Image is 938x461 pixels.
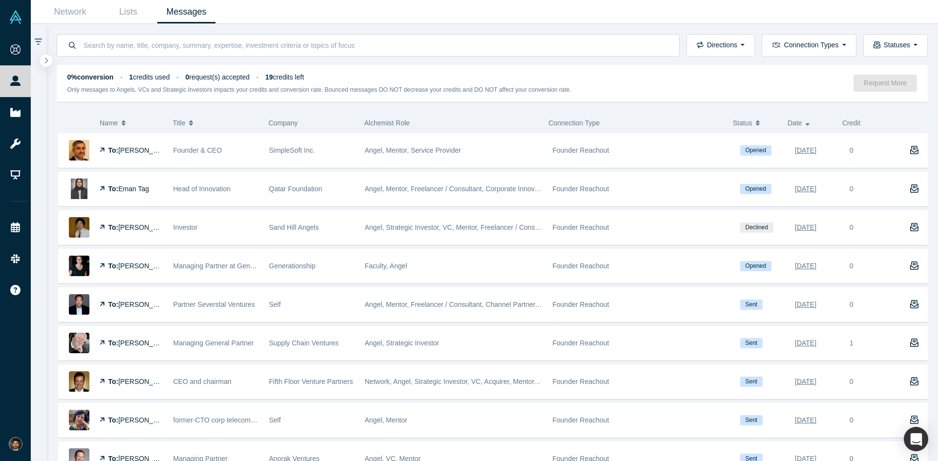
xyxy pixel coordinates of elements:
div: 0 [850,222,853,233]
div: 0 [850,300,853,310]
span: [PERSON_NAME] [118,223,174,231]
strong: To: [108,262,119,270]
span: [PERSON_NAME] [118,378,174,385]
div: 0 [850,184,853,194]
span: Managing Partner at Generationship [173,262,284,270]
img: David Anderson's Profile Image [69,333,89,353]
div: 0 [850,415,853,425]
a: Network [41,0,99,23]
img: Alchemist Vault Logo [9,10,22,24]
div: 1 [845,326,899,360]
div: 0 [850,261,853,271]
span: Founder Reachout [553,339,609,347]
div: [DATE] [795,335,816,352]
span: Date [788,113,802,133]
span: Generationship [269,262,316,270]
strong: 0 [186,73,190,81]
a: Lists [99,0,157,23]
span: [PERSON_NAME] [118,146,174,154]
div: [DATE] [795,373,816,390]
button: Directions [686,34,755,57]
span: Founder Reachout [553,223,609,231]
span: Self [269,416,281,424]
span: credits left [265,73,304,81]
span: Connection Type [549,119,600,127]
strong: To: [108,378,119,385]
small: Only messages to Angels, VCs and Strategic Investors impacts your credits and conversion rate. Bo... [67,86,572,93]
button: Date [788,113,832,133]
strong: To: [108,301,119,308]
img: Richard J. Geruson's Profile Image [69,371,89,392]
div: [DATE] [795,142,816,159]
span: Self [269,301,281,308]
div: [DATE] [795,219,816,236]
span: [PERSON_NAME] [118,416,174,424]
img: Marjorie Hsu's Profile Image [69,410,89,430]
span: SimpleSoft Inc. [269,146,315,154]
span: Network, Angel, Strategic Investor, VC, Acquirer, Mentor, Lecturer, Freelancer / Consultant [365,378,638,385]
strong: To: [108,146,119,154]
span: Qatar Foundation [269,185,322,193]
span: Founder Reachout [553,378,609,385]
strong: 1 [129,73,133,81]
span: Founder Reachout [553,416,609,424]
span: Name [100,113,118,133]
span: Eman Tag [118,185,149,193]
strong: 19 [265,73,273,81]
div: 0 [850,145,853,156]
span: Angel, Mentor, Service Provider [365,146,461,154]
span: [PERSON_NAME] [118,301,174,308]
button: Status [733,113,777,133]
span: Sent [740,300,763,310]
span: · [120,73,122,81]
span: Sent [740,415,763,425]
div: 0 [850,377,853,387]
span: Founder Reachout [553,146,609,154]
span: [PERSON_NAME] [118,339,174,347]
button: Statuses [863,34,928,57]
img: Rachel Chalmers's Profile Image [69,256,89,276]
input: Search by name, title, company, summary, expertise, investment criteria or topics of focus [83,34,669,57]
div: [DATE] [795,258,816,275]
span: Sand Hill Angels [269,223,319,231]
span: Founder Reachout [553,185,609,193]
span: Angel, Mentor, Freelancer / Consultant, Corporate Innovator [365,185,547,193]
img: Shine Oovattil's Account [9,437,22,451]
div: [DATE] [795,412,816,429]
div: [DATE] [795,296,816,313]
strong: To: [108,223,119,231]
span: Opened [740,261,771,271]
span: Title [173,113,186,133]
span: Declined [740,222,773,233]
span: · [256,73,258,81]
span: [PERSON_NAME] [118,262,174,270]
img: Sudhir Pendse's Profile Image [69,140,89,160]
span: · [177,73,179,81]
span: Sent [740,377,763,387]
span: credits used [129,73,170,81]
span: Angel, Strategic Investor, VC, Mentor, Freelancer / Consultant, Press, Channel Partner, Corporate... [365,223,691,231]
button: Title [173,113,258,133]
strong: To: [108,185,119,193]
span: Angel, Strategic Investor [365,339,440,347]
span: Partner Severstal Ventures [173,301,255,308]
img: Eman Tag's Profile Image [69,179,89,199]
span: Faculty, Angel [365,262,407,270]
span: Credit [842,119,860,127]
strong: 0% conversion [67,73,114,81]
span: Opened [740,145,771,156]
strong: To: [108,339,119,347]
span: Investor [173,223,198,231]
button: Name [100,113,163,133]
span: Alchemist Role [364,119,410,127]
span: CEO and chairman [173,378,232,385]
img: Ning Sung's Profile Image [69,217,89,238]
img: George Gogolev's Profile Image [69,294,89,315]
span: Founder Reachout [553,301,609,308]
span: Angel, Mentor, Freelancer / Consultant, Channel Partner, Corporate Innovator [365,301,600,308]
span: former-CTO corp telecom, former-CRO startup, board member and advisor, strategic technical busine... [173,416,549,424]
span: Founder & CEO [173,146,222,154]
span: Opened [740,184,771,194]
span: Supply Chain Ventures [269,339,339,347]
span: Head of Innovation [173,185,231,193]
